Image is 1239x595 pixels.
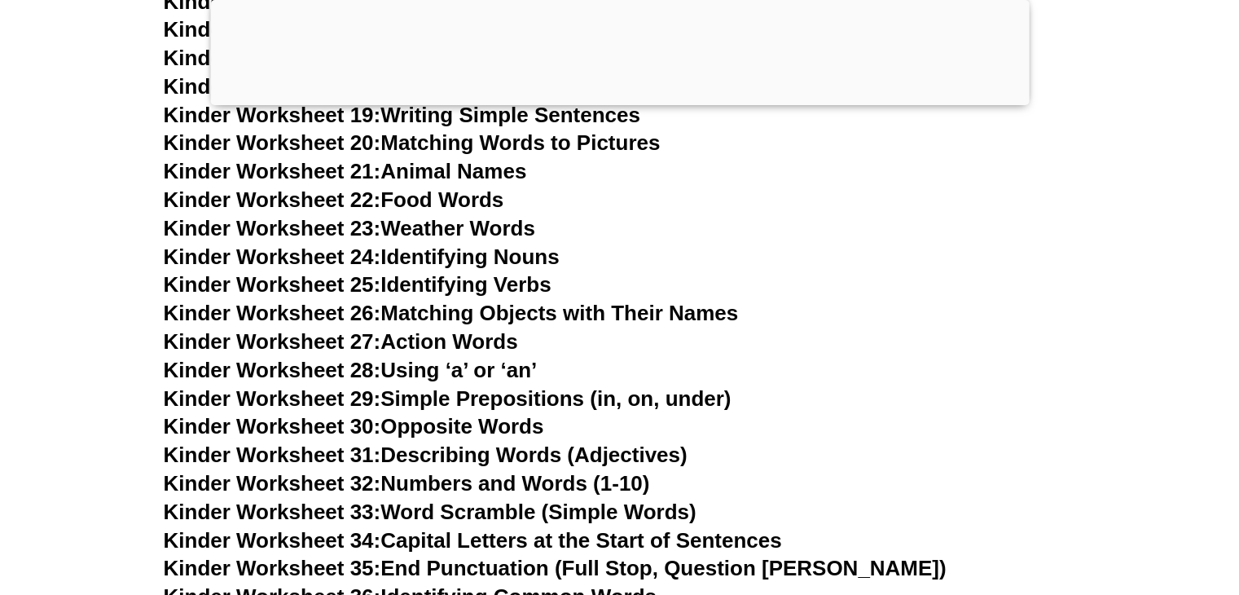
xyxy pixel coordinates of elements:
[164,528,381,553] span: Kinder Worksheet 34:
[164,386,732,411] a: Kinder Worksheet 29:Simple Prepositions (in, on, under)
[164,272,381,297] span: Kinder Worksheet 25:
[164,471,650,496] a: Kinder Worksheet 32:Numbers and Words (1-10)
[164,358,381,382] span: Kinder Worksheet 28:
[164,556,947,580] a: Kinder Worksheet 35:End Punctuation (Full Stop, Question [PERSON_NAME])
[164,46,603,70] a: Kinder Worksheet 17:Tracing Simple Words
[164,329,381,354] span: Kinder Worksheet 27:
[164,245,560,269] a: Kinder Worksheet 24:Identifying Nouns
[164,46,381,70] span: Kinder Worksheet 17:
[164,17,381,42] span: Kinder Worksheet 16:
[164,414,381,439] span: Kinder Worksheet 30:
[164,17,661,42] a: Kinder Worksheet 16:Matching Pictures to Words
[164,130,661,155] a: Kinder Worksheet 20:Matching Words to Pictures
[164,272,551,297] a: Kinder Worksheet 25:Identifying Verbs
[164,216,535,240] a: Kinder Worksheet 23:Weather Words
[164,414,544,439] a: Kinder Worksheet 30:Opposite Words
[164,471,381,496] span: Kinder Worksheet 32:
[164,187,381,212] span: Kinder Worksheet 22:
[164,130,381,155] span: Kinder Worksheet 20:
[164,159,527,183] a: Kinder Worksheet 21:Animal Names
[164,443,381,467] span: Kinder Worksheet 31:
[164,528,782,553] a: Kinder Worksheet 34:Capital Letters at the Start of Sentences
[164,301,739,325] a: Kinder Worksheet 26:Matching Objects with Their Names
[164,74,693,99] a: Kinder Worksheet 18:Identifying Simple Sight Words
[164,74,381,99] span: Kinder Worksheet 18:
[968,412,1239,595] iframe: Chat Widget
[164,103,640,127] a: Kinder Worksheet 19:Writing Simple Sentences
[164,159,381,183] span: Kinder Worksheet 21:
[164,443,688,467] a: Kinder Worksheet 31:Describing Words (Adjectives)
[164,500,381,524] span: Kinder Worksheet 33:
[164,386,381,411] span: Kinder Worksheet 29:
[164,556,381,580] span: Kinder Worksheet 35:
[164,245,381,269] span: Kinder Worksheet 24:
[164,358,538,382] a: Kinder Worksheet 28:Using ‘a’ or ‘an’
[164,301,381,325] span: Kinder Worksheet 26:
[164,187,504,212] a: Kinder Worksheet 22:Food Words
[164,329,518,354] a: Kinder Worksheet 27:Action Words
[164,103,381,127] span: Kinder Worksheet 19:
[164,216,381,240] span: Kinder Worksheet 23:
[164,500,696,524] a: Kinder Worksheet 33:Word Scramble (Simple Words)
